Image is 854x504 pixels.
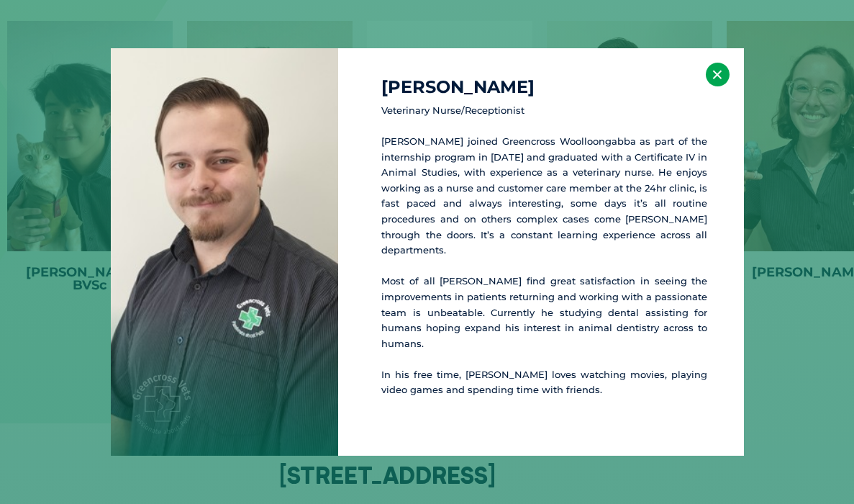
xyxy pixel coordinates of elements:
p: Most of all [PERSON_NAME] find great satisfaction in seeing the improvements in patients returnin... [381,274,707,351]
p: [PERSON_NAME] joined Greencross Woolloongabba as part of the internship program in [DATE] and gra... [381,134,707,258]
p: In his free time, [PERSON_NAME] loves watching movies, playing video games and spending time with... [381,367,707,398]
p: Veterinary Nurse/Receptionist [381,103,707,119]
h4: [PERSON_NAME] [381,78,707,96]
button: × [706,63,730,86]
